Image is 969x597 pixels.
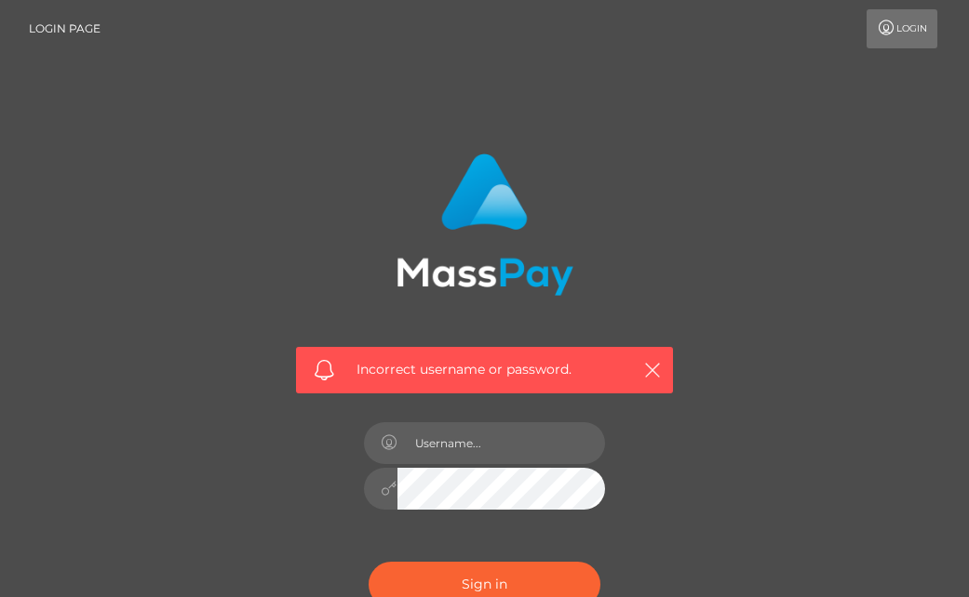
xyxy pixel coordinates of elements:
[397,422,606,464] input: Username...
[867,9,937,48] a: Login
[397,153,573,296] img: MassPay Login
[29,9,101,48] a: Login Page
[357,360,622,379] span: Incorrect username or password.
